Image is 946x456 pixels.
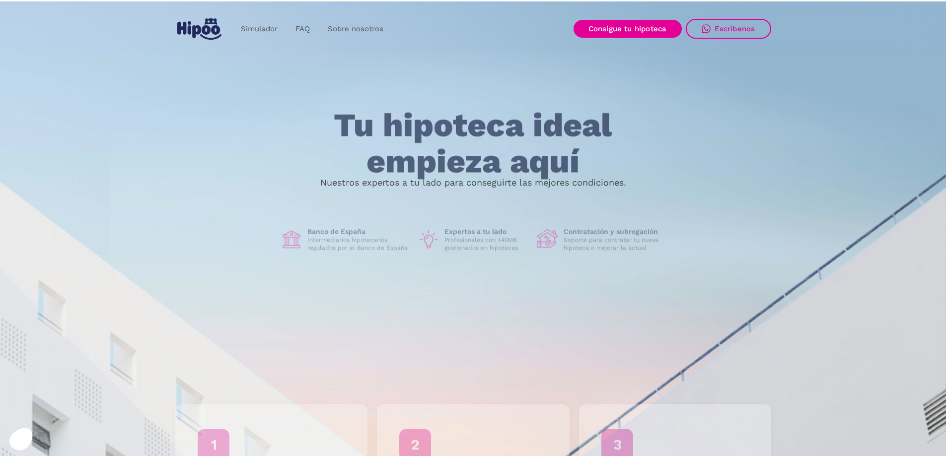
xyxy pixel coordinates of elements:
h1: Contratación y subrogación [564,227,666,236]
a: FAQ [287,19,319,39]
p: Nuestros expertos a tu lado para conseguirte las mejores condiciones. [320,179,626,187]
h1: Expertos a tu lado [444,227,529,236]
p: Profesionales con +40M€ gestionados en hipotecas [444,236,529,252]
a: Consigue tu hipoteca [574,20,682,38]
a: Sobre nosotros [319,19,392,39]
a: home [175,14,224,44]
h1: Tu hipoteca ideal empieza aquí [285,108,661,180]
div: Escríbenos [715,24,755,33]
p: Soporte para contratar tu nueva hipoteca o mejorar la actual [564,236,666,252]
p: Intermediarios hipotecarios regulados por el Banco de España [307,236,410,252]
a: Simulador [232,19,287,39]
a: Escríbenos [686,19,771,39]
h1: Banco de España [307,227,410,236]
